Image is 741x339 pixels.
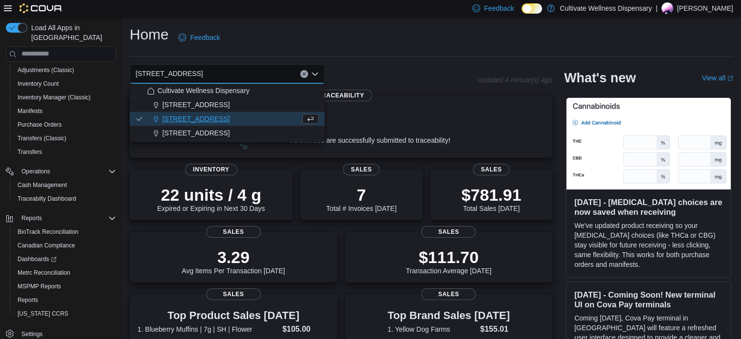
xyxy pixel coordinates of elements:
a: Manifests [14,105,46,117]
a: Transfers [14,146,46,158]
a: Traceabilty Dashboard [14,193,80,205]
a: Inventory Manager (Classic) [14,92,95,103]
img: Cova [19,3,63,13]
dd: $155.01 [480,323,510,335]
span: Sales [206,226,261,238]
div: John Robinson [662,2,673,14]
button: MSPMP Reports [10,280,120,293]
span: Cash Management [18,181,67,189]
a: Purchase Orders [14,119,66,131]
span: Sales [421,288,476,300]
button: Close list of options [311,70,319,78]
a: MSPMP Reports [14,281,65,292]
span: Manifests [18,107,42,115]
a: [US_STATE] CCRS [14,308,72,320]
p: [PERSON_NAME] [677,2,733,14]
span: Metrc Reconciliation [18,269,70,277]
a: Canadian Compliance [14,240,79,251]
button: Adjustments (Classic) [10,63,120,77]
span: Sales [473,164,509,175]
span: Purchase Orders [18,121,62,129]
span: BioTrack Reconciliation [14,226,116,238]
span: [STREET_ADDRESS] [162,100,230,110]
span: Traceabilty Dashboard [18,195,76,203]
button: Cultivate Wellness Dispensary [130,84,325,98]
p: 7 [326,185,396,205]
a: BioTrack Reconciliation [14,226,82,238]
button: Operations [18,166,54,177]
button: Operations [2,165,120,178]
span: Adjustments (Classic) [18,66,74,74]
span: MSPMP Reports [18,282,61,290]
button: [STREET_ADDRESS] [130,98,325,112]
span: [STREET_ADDRESS] [136,68,203,79]
button: Purchase Orders [10,118,120,132]
p: 3.29 [182,247,285,267]
span: Cash Management [14,179,116,191]
a: Cash Management [14,179,71,191]
h3: [DATE] - Coming Soon! New terminal UI on Cova Pay terminals [574,290,723,309]
span: Canadian Compliance [18,242,75,249]
div: Total Sales [DATE] [461,185,521,212]
span: Dashboards [18,255,57,263]
span: Manifests [14,105,116,117]
span: Operations [18,166,116,177]
h1: Home [130,25,169,44]
p: Updated 4 minute(s) ago [477,76,552,84]
p: Cultivate Wellness Dispensary [560,2,652,14]
button: Clear input [300,70,308,78]
button: Traceabilty Dashboard [10,192,120,206]
span: Transfers (Classic) [18,134,66,142]
span: Load All Apps in [GEOGRAPHIC_DATA] [27,23,116,42]
span: Dashboards [14,253,116,265]
span: Reports [18,212,116,224]
span: Settings [21,330,42,338]
span: Transfers [18,148,42,156]
dt: 1. Blueberry Muffins | 7g | SH | Flower [137,324,278,334]
button: Cash Management [10,178,120,192]
button: Metrc Reconciliation [10,266,120,280]
div: All invoices are successfully submitted to traceability! [290,117,450,144]
button: [STREET_ADDRESS] [130,112,325,126]
a: Transfers (Classic) [14,132,70,144]
button: Inventory Count [10,77,120,91]
span: Purchase Orders [14,119,116,131]
span: Traceability [310,90,372,101]
span: Operations [21,168,50,175]
span: Washington CCRS [14,308,116,320]
a: Reports [14,294,42,306]
span: [STREET_ADDRESS] [162,114,230,124]
button: Inventory Manager (Classic) [10,91,120,104]
h3: [DATE] - [MEDICAL_DATA] choices are now saved when receiving [574,197,723,217]
span: MSPMP Reports [14,281,116,292]
span: Transfers [14,146,116,158]
button: Transfers [10,145,120,159]
p: | [656,2,658,14]
span: BioTrack Reconciliation [18,228,78,236]
span: Sales [343,164,380,175]
div: Choose from the following options [130,84,325,140]
a: View allExternal link [702,74,733,82]
button: Reports [10,293,120,307]
div: Transaction Average [DATE] [406,247,492,275]
h3: Top Product Sales [DATE] [137,310,330,321]
p: We've updated product receiving so your [MEDICAL_DATA] choices (like THCa or CBG) stay visible fo... [574,221,723,269]
span: Feedback [190,33,220,42]
a: Adjustments (Classic) [14,64,78,76]
span: Cultivate Wellness Dispensary [157,86,250,95]
span: [US_STATE] CCRS [18,310,68,318]
p: 0 [290,117,450,136]
svg: External link [727,75,733,81]
a: Feedback [175,28,224,47]
a: Dashboards [14,253,60,265]
span: Transfers (Classic) [14,132,116,144]
button: [US_STATE] CCRS [10,307,120,320]
button: Transfers (Classic) [10,132,120,145]
span: Sales [206,288,261,300]
a: Inventory Count [14,78,63,90]
button: Canadian Compliance [10,239,120,252]
dt: 1. Yellow Dog Farms [388,324,476,334]
div: Avg Items Per Transaction [DATE] [182,247,285,275]
span: Inventory [185,164,237,175]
